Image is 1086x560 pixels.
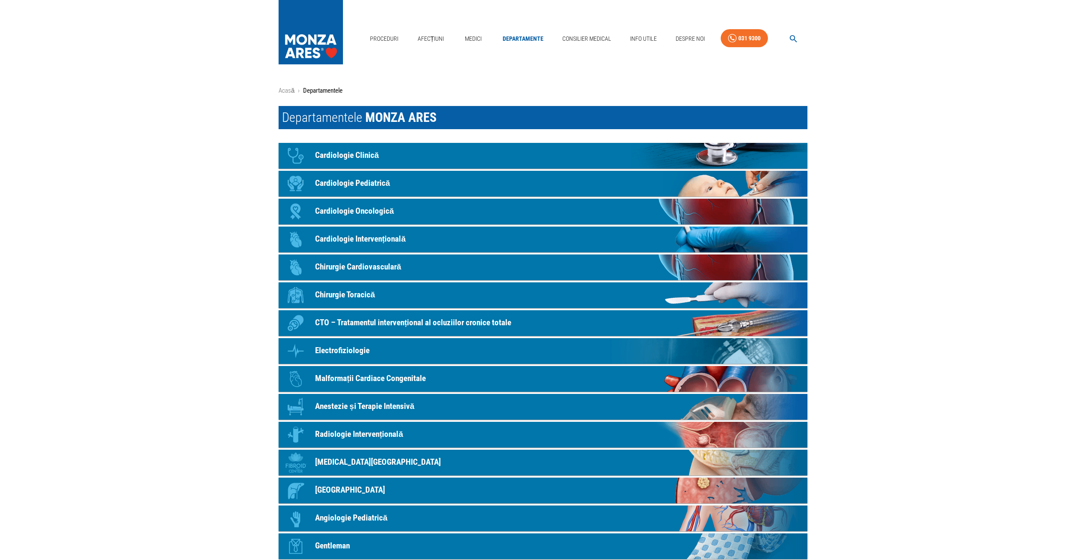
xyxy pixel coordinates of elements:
p: [MEDICAL_DATA][GEOGRAPHIC_DATA] [315,456,441,469]
p: Departamentele [303,86,343,96]
p: Gentleman [315,540,350,552]
p: Cardiologie Intervențională [315,233,406,245]
div: Icon [283,366,309,392]
div: Icon [283,282,309,308]
p: CTO – Tratamentul intervențional al ocluziilor cronice totale [315,317,511,329]
a: 031 9300 [721,29,768,48]
p: Cardiologie Clinică [315,149,379,162]
a: IconChirurgie Toracică [279,282,807,308]
a: Acasă [279,87,294,94]
a: Consilier Medical [559,30,615,48]
div: Icon [283,199,309,224]
a: Info Utile [627,30,660,48]
div: Icon [283,478,309,503]
p: Electrofiziologie [315,345,370,357]
a: IconGentleman [279,533,807,559]
a: IconCardiologie Oncologică [279,199,807,224]
p: Cardiologie Pediatrică [315,177,390,190]
p: Cardiologie Oncologică [315,205,394,218]
a: IconCardiologie Intervențională [279,227,807,252]
a: Medici [459,30,487,48]
a: IconCardiologie Pediatrică [279,171,807,197]
div: Icon [283,394,309,420]
p: Anestezie și Terapie Intensivă [315,400,414,413]
p: Chirurgie Cardiovasculară [315,261,401,273]
p: Chirurgie Toracică [315,289,375,301]
a: IconChirurgie Cardiovasculară [279,254,807,280]
div: Icon [283,506,309,531]
a: IconAngiologie Pediatrică [279,506,807,531]
div: Icon [283,171,309,197]
div: Icon [283,143,309,169]
a: Departamente [499,30,547,48]
p: Malformații Cardiace Congenitale [315,372,426,385]
p: Angiologie Pediatrică [315,512,388,524]
a: Despre Noi [672,30,708,48]
p: [GEOGRAPHIC_DATA] [315,484,385,496]
a: Afecțiuni [414,30,448,48]
span: MONZA ARES [365,110,437,125]
div: Icon [283,422,309,448]
a: IconCardiologie Clinică [279,143,807,169]
a: Icon[MEDICAL_DATA][GEOGRAPHIC_DATA] [279,450,807,475]
a: IconMalformații Cardiace Congenitale [279,366,807,392]
div: Icon [283,533,309,559]
div: Icon [283,254,309,280]
nav: breadcrumb [279,86,807,96]
a: IconRadiologie Intervențională [279,422,807,448]
div: Icon [283,227,309,252]
a: IconAnestezie și Terapie Intensivă [279,394,807,420]
li: › [298,86,300,96]
div: 031 9300 [738,33,761,44]
p: Radiologie Intervențională [315,428,403,441]
div: Icon [283,450,309,475]
a: IconCTO – Tratamentul intervențional al ocluziilor cronice totale [279,310,807,336]
h1: Departamentele [279,106,807,129]
a: Proceduri [367,30,402,48]
a: IconElectrofiziologie [279,338,807,364]
a: Icon[GEOGRAPHIC_DATA] [279,478,807,503]
div: Icon [283,310,309,336]
div: Icon [283,338,309,364]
